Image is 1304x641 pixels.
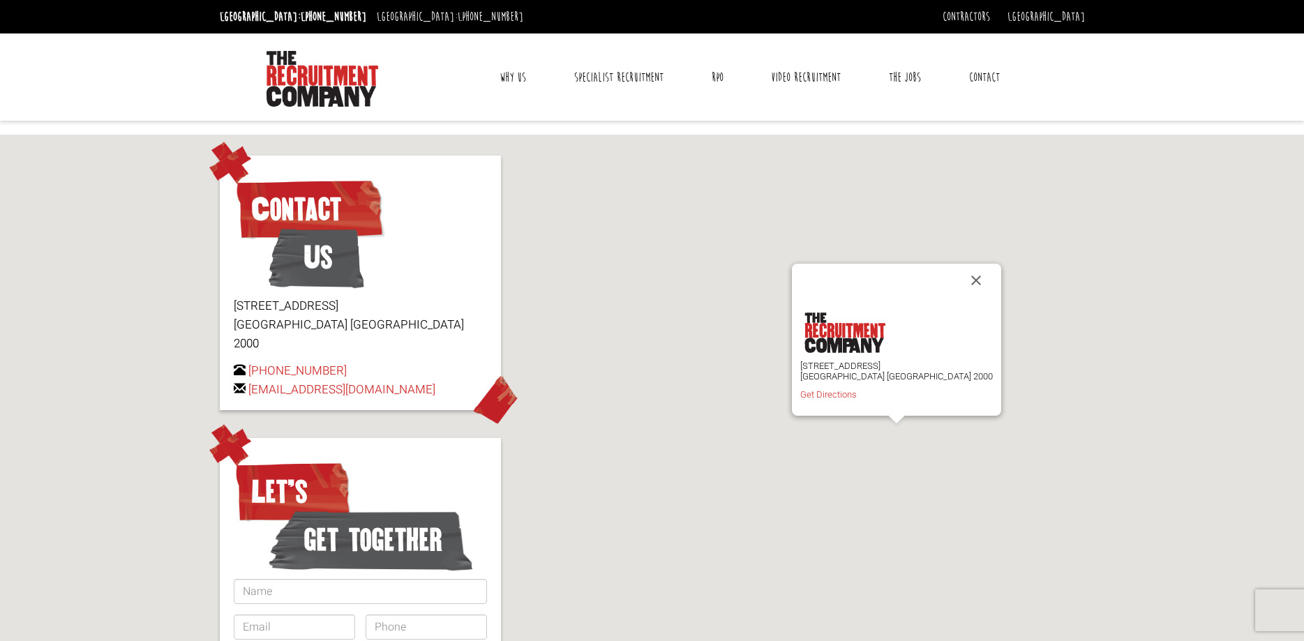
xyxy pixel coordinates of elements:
a: [GEOGRAPHIC_DATA] [1007,9,1085,24]
span: Contact [234,174,385,244]
li: [GEOGRAPHIC_DATA]: [373,6,527,28]
img: the-recruitment-company.png [804,312,885,353]
input: Name [234,579,487,604]
p: [STREET_ADDRESS] [GEOGRAPHIC_DATA] [GEOGRAPHIC_DATA] 2000 [800,361,993,382]
span: get together [269,505,473,575]
a: [PHONE_NUMBER] [248,362,347,379]
a: Contact [959,60,1010,95]
a: Get Directions [800,389,857,400]
input: Phone [366,614,487,640]
a: Video Recruitment [760,60,851,95]
a: [EMAIL_ADDRESS][DOMAIN_NAME] [248,381,435,398]
span: Us [269,223,364,292]
a: [PHONE_NUMBER] [458,9,523,24]
p: [STREET_ADDRESS] [GEOGRAPHIC_DATA] [GEOGRAPHIC_DATA] 2000 [234,296,487,354]
button: Close [959,264,993,297]
input: Email [234,614,355,640]
img: The Recruitment Company [267,51,378,107]
span: Let’s [234,457,352,527]
a: Specialist Recruitment [564,60,674,95]
li: [GEOGRAPHIC_DATA]: [216,6,370,28]
div: The Recruitment Company [885,423,908,446]
a: Why Us [489,60,537,95]
a: [PHONE_NUMBER] [301,9,366,24]
a: The Jobs [878,60,931,95]
a: Contractors [943,9,990,24]
a: RPO [701,60,734,95]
